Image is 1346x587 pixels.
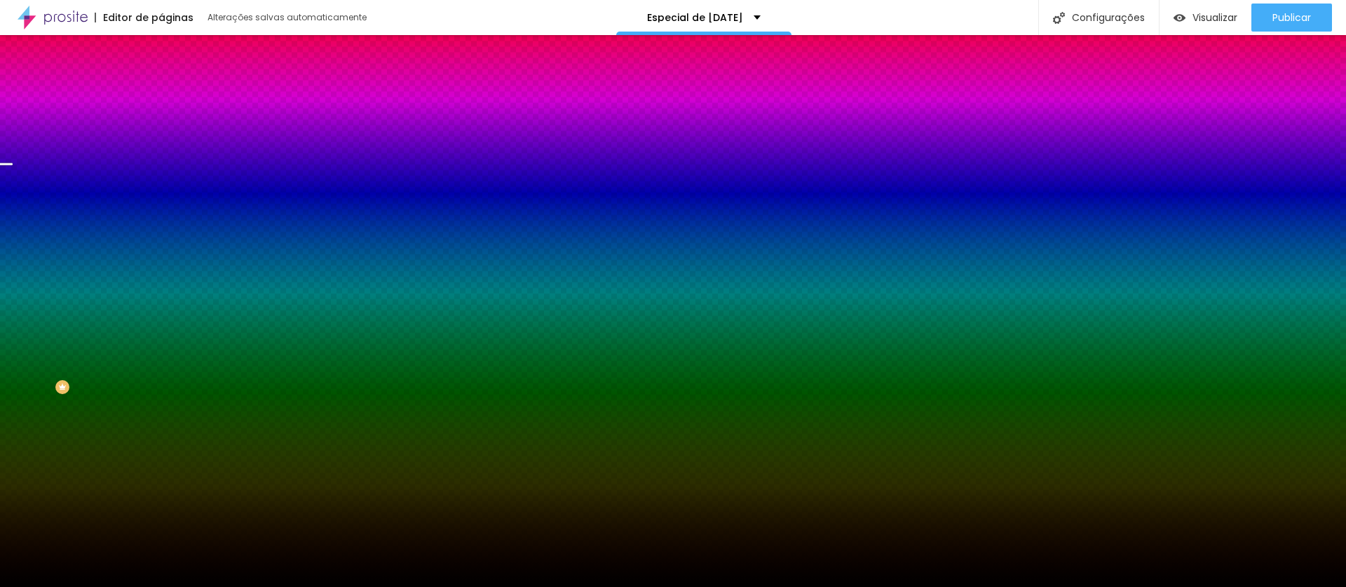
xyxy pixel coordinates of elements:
span: Visualizar [1192,12,1237,23]
img: view-1.svg [1174,12,1185,24]
p: Especial de [DATE] [647,13,743,22]
span: Publicar [1272,12,1311,23]
button: Publicar [1251,4,1332,32]
img: Icone [1053,12,1065,24]
button: Visualizar [1160,4,1251,32]
div: Alterações salvas automaticamente [208,13,369,22]
div: Editor de páginas [95,13,193,22]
